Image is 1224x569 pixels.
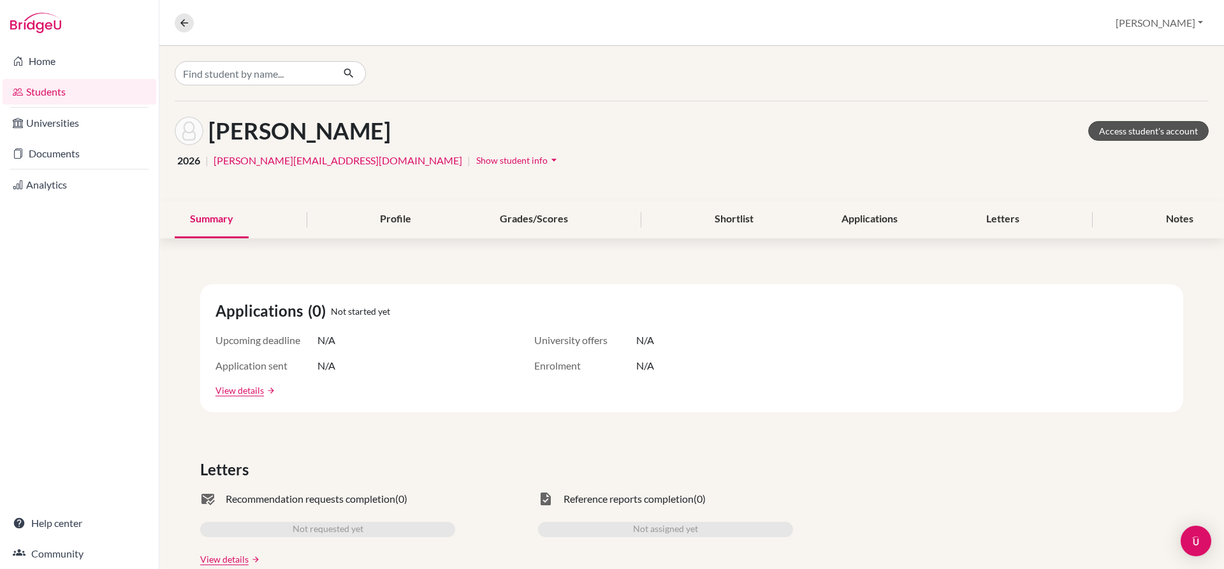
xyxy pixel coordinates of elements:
span: | [205,153,208,168]
span: Not requested yet [293,522,363,537]
h1: [PERSON_NAME] [208,117,391,145]
span: mark_email_read [200,491,215,507]
img: Mariya Kurys's avatar [175,117,203,145]
span: Application sent [215,358,317,373]
a: Access student's account [1088,121,1209,141]
a: View details [215,384,264,397]
span: Applications [215,299,308,322]
a: Documents [3,141,156,166]
a: Analytics [3,172,156,198]
div: Summary [175,201,249,238]
div: Grades/Scores [484,201,583,238]
span: Show student info [476,155,548,166]
i: arrow_drop_down [548,154,560,166]
button: [PERSON_NAME] [1110,11,1209,35]
button: Show student infoarrow_drop_down [476,150,561,170]
span: N/A [636,333,654,348]
span: 2026 [177,153,200,168]
span: University offers [534,333,636,348]
div: Open Intercom Messenger [1181,526,1211,556]
span: (0) [308,299,331,322]
div: Shortlist [699,201,769,238]
a: arrow_forward [264,386,275,395]
span: Enrolment [534,358,636,373]
span: (0) [395,491,407,507]
span: (0) [694,491,706,507]
span: | [467,153,470,168]
a: arrow_forward [249,555,260,564]
a: Help center [3,510,156,536]
span: Reference reports completion [564,491,694,507]
span: Not assigned yet [633,522,698,537]
a: Students [3,79,156,104]
span: Upcoming deadline [215,333,317,348]
div: Letters [971,201,1035,238]
div: Profile [365,201,426,238]
span: N/A [636,358,654,373]
input: Find student by name... [175,61,333,85]
a: [PERSON_NAME][EMAIL_ADDRESS][DOMAIN_NAME] [214,153,462,168]
span: Recommendation requests completion [226,491,395,507]
span: Not started yet [331,305,390,318]
a: Community [3,541,156,566]
div: Applications [826,201,913,238]
a: Universities [3,110,156,136]
span: Letters [200,458,254,481]
a: View details [200,552,249,566]
span: task [538,491,553,507]
span: N/A [317,333,335,348]
a: Home [3,48,156,74]
img: Bridge-U [10,13,61,33]
span: N/A [317,358,335,373]
div: Notes [1151,201,1209,238]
